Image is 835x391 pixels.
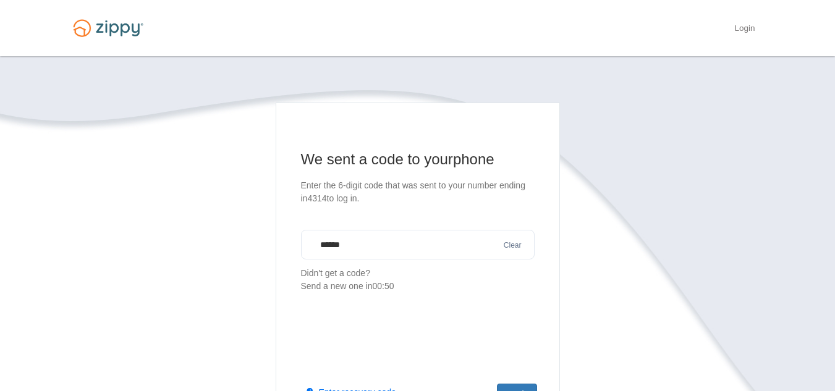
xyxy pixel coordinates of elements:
[301,280,535,293] div: Send a new one in 00:50
[66,14,151,43] img: Logo
[734,23,755,36] a: Login
[301,179,535,205] p: Enter the 6-digit code that was sent to your number ending in 4314 to log in.
[500,240,525,251] button: Clear
[301,149,535,169] h1: We sent a code to your phone
[301,267,535,293] p: Didn't get a code?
